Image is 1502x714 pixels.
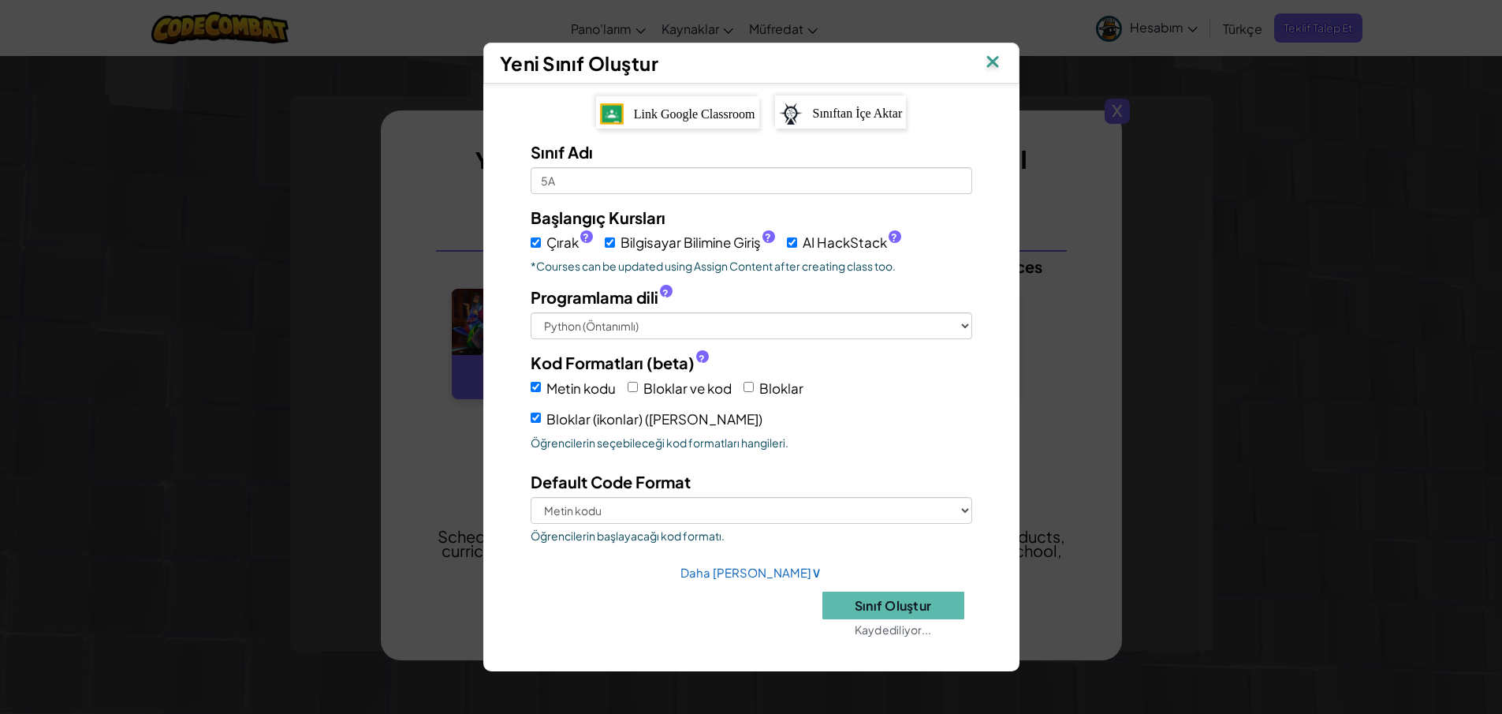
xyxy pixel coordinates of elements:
input: AI HackStack? [787,237,797,248]
input: Bilgisayar Bilimine Giriş? [605,237,615,248]
a: Daha [PERSON_NAME] [680,565,822,580]
span: Bloklar (ikonlar) ([PERSON_NAME]) [546,410,762,428]
span: Metin kodu [546,379,616,397]
span: Sınıftan İçe Aktar [813,107,903,120]
img: ozaria-logo.png [779,103,803,125]
span: ∨ [811,563,822,581]
span: Sınıf Adı [531,142,593,162]
span: ? [662,287,669,300]
span: Çırak [546,231,593,254]
span: Öğrencilerin başlayacağı kod formatı. [531,528,972,544]
span: ? [583,231,589,244]
span: Öğrencilerin seçebileceği kod formatları hangileri. [531,435,972,450]
span: Kod Formatları (beta) [531,351,695,374]
span: ? [699,353,705,365]
span: Link Google Classroom [634,107,755,121]
span: Bloklar ve kod [643,379,732,397]
img: IconClose.svg [982,51,1003,75]
span: Kaydediliyor... [855,623,931,636]
input: Bloklar ve kod [628,382,638,392]
span: ? [891,231,897,244]
img: IconGoogleClassroom.svg [600,103,624,124]
label: Başlangıç Kursları [531,206,665,229]
span: Yeni Sınıf Oluştur [500,51,659,75]
span: AI HackStack [803,231,901,254]
span: Default Code Format [531,472,691,492]
input: Çırak? [531,237,541,248]
input: Metin kodu [531,382,541,392]
p: *Courses can be updated using Assign Content after creating class too. [531,258,972,274]
input: Bloklar (ikonlar) ([PERSON_NAME]) [531,413,541,423]
button: Sınıf Oluştur [822,592,964,619]
input: Bloklar [744,382,754,392]
span: Bloklar [759,379,803,397]
span: Programlama dili [531,286,658,308]
span: Bilgisayar Bilimine Giriş [621,231,775,254]
span: ? [765,231,771,244]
